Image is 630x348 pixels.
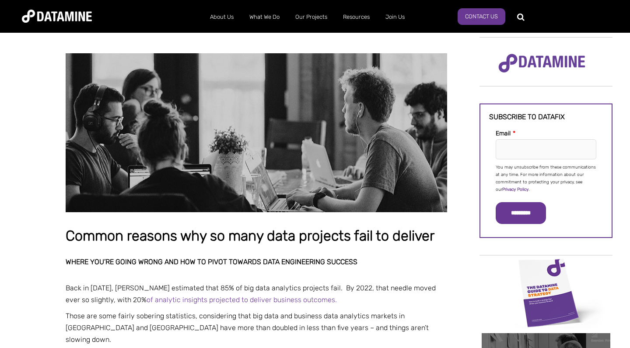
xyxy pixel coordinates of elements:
[241,6,287,28] a: What We Do
[66,310,447,346] p: Those are some fairly sobering statistics, considering that big data and business data analytics ...
[66,258,447,266] h2: Where you’re going wrong and how to pivot towards data engineering success
[458,8,505,25] a: Contact Us
[335,6,378,28] a: Resources
[496,130,511,137] span: Email
[147,296,337,304] a: of analytic insights projected to deliver business outcomes.
[502,187,528,192] a: Privacy Policy
[378,6,413,28] a: Join Us
[66,282,447,306] p: Back in [DATE], [PERSON_NAME] estimated that 85% of big data analytics projects fail. By 2022, th...
[66,228,447,244] h1: Common reasons why so many data projects fail to deliver
[287,6,335,28] a: Our Projects
[22,10,92,23] img: Datamine
[496,164,596,193] p: You may unsubscribe from these communications at any time. For more information about our commitm...
[202,6,241,28] a: About Us
[482,256,610,328] img: Data Strategy Cover thumbnail
[489,113,603,121] h3: Subscribe to datafix
[66,53,447,212] img: Common reasons why so many data projects fail to deliver
[493,48,591,79] img: Datamine Logo No Strapline - Purple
